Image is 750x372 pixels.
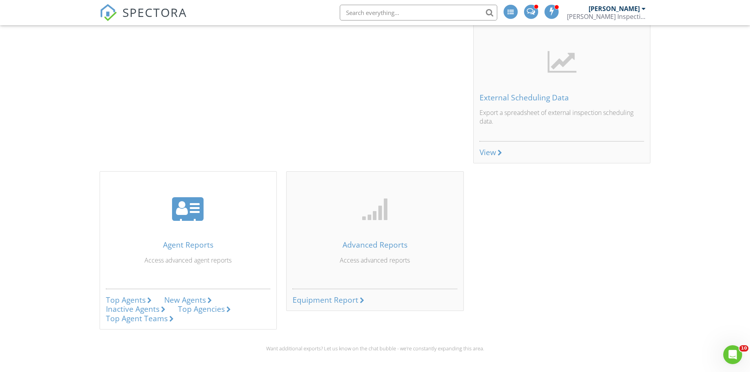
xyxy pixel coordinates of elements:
[100,345,651,352] div: Want additional exports? Let us know on the chat bubble - we're constantly expanding this area.
[100,4,117,21] img: The Best Home Inspection Software - Spectora
[293,256,457,282] p: Access advanced reports
[589,5,640,13] div: [PERSON_NAME]
[293,241,457,249] div: Advanced Reports
[480,93,644,102] div: External Scheduling Data
[739,345,748,352] span: 10
[106,313,168,324] div: Top Agent Teams
[293,294,358,305] div: Equipment Report
[293,296,364,305] a: Equipment Report
[122,4,187,20] span: SPECTORA
[106,314,174,323] a: Top Agent Teams
[480,148,502,157] a: View
[567,13,646,20] div: Donofrio Inspections
[480,147,496,157] div: View
[178,305,231,314] a: Top Agencies
[106,294,146,305] div: Top Agents
[164,294,206,305] div: New Agents
[106,305,165,314] a: Inactive Agents
[106,296,152,305] a: Top Agents
[178,304,225,314] div: Top Agencies
[106,241,271,249] div: Agent Reports
[164,296,212,305] a: New Agents
[106,304,159,314] div: Inactive Agents
[340,5,497,20] input: Search everything...
[480,108,644,135] p: Export a spreadsheet of external inspection scheduling data.
[100,11,187,27] a: SPECTORA
[723,345,742,364] iframe: Intercom live chat
[106,256,271,282] p: Access advanced agent reports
